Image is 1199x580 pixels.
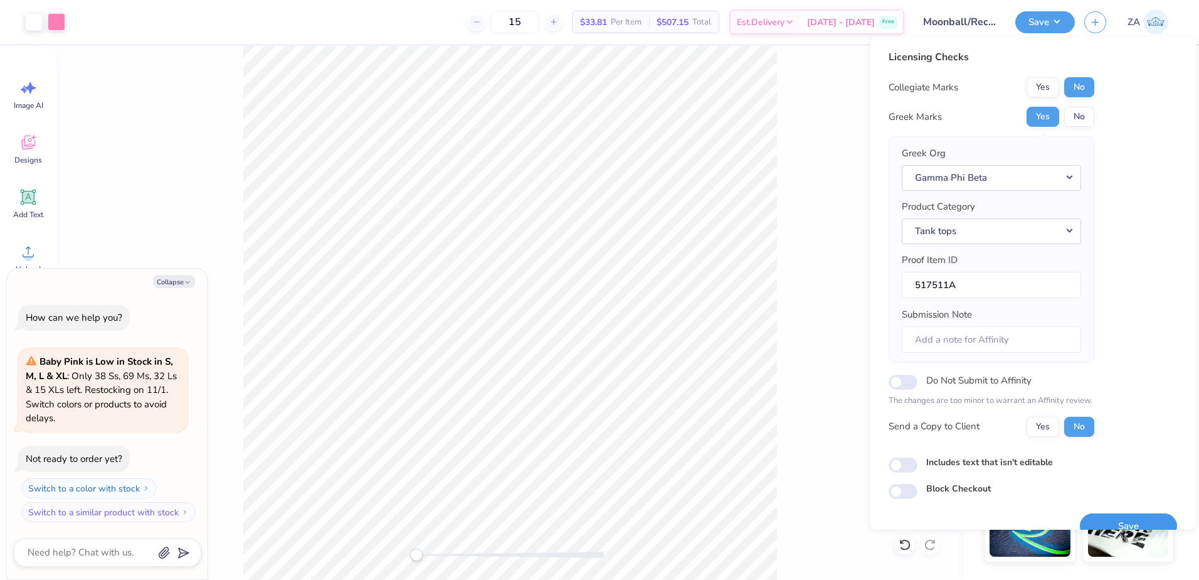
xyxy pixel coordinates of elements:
[657,16,689,29] span: $507.15
[14,155,42,165] span: Designs
[889,110,942,124] div: Greek Marks
[902,146,946,161] label: Greek Org
[153,275,195,288] button: Collapse
[26,355,173,382] strong: Baby Pink is Low in Stock in S, M, L & XL
[26,355,177,424] span: : Only 38 Ss, 69 Ms, 32 Ls & 15 XLs left. Restocking on 11/1. Switch colors or products to avoid ...
[902,253,958,267] label: Proof Item ID
[490,11,539,33] input: – –
[902,165,1081,191] button: Gamma Phi Beta
[21,502,196,522] button: Switch to a similar product with stock
[26,453,122,465] div: Not ready to order yet?
[889,50,1094,65] div: Licensing Checks
[692,16,711,29] span: Total
[26,311,122,324] div: How can we help you?
[889,80,958,95] div: Collegiate Marks
[1128,15,1140,30] span: ZA
[181,508,189,516] img: Switch to a similar product with stock
[410,549,423,561] div: Accessibility label
[1080,513,1177,539] button: Save
[1027,107,1059,127] button: Yes
[914,9,1006,35] input: Untitled Design
[1143,9,1168,35] img: Zuriel Alaba
[14,100,43,110] span: Image AI
[926,372,1032,389] label: Do Not Submit to Affinity
[889,419,980,434] div: Send a Copy to Client
[1122,9,1174,35] a: ZA
[926,456,1053,469] label: Includes text that isn't editable
[1064,107,1094,127] button: No
[1015,11,1075,33] button: Save
[1027,417,1059,437] button: Yes
[807,16,875,29] span: [DATE] - [DATE]
[889,395,1094,407] p: The changes are too minor to warrant an Affinity review.
[1064,417,1094,437] button: No
[926,482,991,495] label: Block Checkout
[1027,77,1059,97] button: Yes
[902,308,972,322] label: Submission Note
[737,16,784,29] span: Est. Delivery
[1064,77,1094,97] button: No
[142,485,150,492] img: Switch to a color with stock
[16,264,41,274] span: Upload
[902,326,1081,353] input: Add a note for Affinity
[580,16,607,29] span: $33.81
[21,478,157,498] button: Switch to a color with stock
[13,210,43,220] span: Add Text
[902,200,975,214] label: Product Category
[611,16,642,29] span: Per Item
[882,18,894,26] span: Free
[902,218,1081,244] button: Tank tops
